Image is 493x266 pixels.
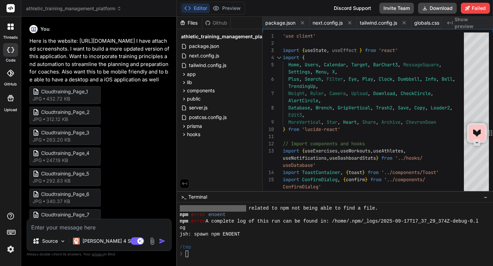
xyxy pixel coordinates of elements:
[263,104,274,111] div: 8
[368,90,370,96] span: ,
[46,95,70,102] span: 432.72 KB
[398,105,409,111] span: Save
[362,169,365,175] span: }
[208,205,226,212] span: enoent
[288,97,318,104] span: AlertCircle
[302,112,305,118] span: ,
[327,47,329,53] span: ,
[41,109,96,116] span: Cloudtraining_Page_2
[327,119,338,125] span: Star
[324,90,327,96] span: ,
[403,148,406,154] span: ,
[283,54,299,61] span: import
[343,76,346,82] span: ,
[187,79,192,86] span: lib
[406,119,436,125] span: ChevronDown
[3,35,18,40] label: threads
[191,212,205,218] span: error
[362,119,376,125] span: Share
[188,104,208,112] span: server.js
[60,238,66,244] img: Pick Models
[403,62,439,68] span: MessageSquare
[370,176,381,183] span: from
[305,62,318,68] span: Users
[305,90,307,96] span: ,
[283,148,299,154] span: import
[420,76,422,82] span: ,
[40,26,50,32] h6: You
[41,88,96,95] span: Cloudtraining_Page_1
[340,169,343,175] span: ,
[401,119,403,125] span: ,
[401,90,431,96] span: CheckCircle
[338,148,340,154] span: ,
[338,105,370,111] span: GripVertical
[4,107,17,113] label: Upload
[305,47,327,53] span: useState
[187,123,202,130] span: prisma
[33,198,42,205] span: jpg
[288,76,299,82] span: Plus
[288,119,321,125] span: MoreVertical
[33,136,42,143] span: jpg
[431,90,433,96] span: ,
[395,90,398,96] span: ,
[321,119,324,125] span: ,
[263,140,274,147] div: 12
[73,238,80,244] img: Claude 4 Sonnet
[357,119,359,125] span: ,
[181,33,275,40] span: athletic_training_management_platform
[46,177,71,184] span: 292.83 KB
[305,148,338,154] span: useExercises
[46,198,70,205] span: 340.37 KB
[365,47,376,53] span: from
[288,90,305,96] span: Weight
[324,62,346,68] span: Calendar
[83,238,134,244] p: [PERSON_NAME] 4 S..
[263,190,274,198] div: 16
[263,76,274,83] div: 6
[318,97,321,104] span: ,
[42,238,58,244] p: Source
[180,244,191,251] span: /tmp
[33,218,42,225] span: jpg
[313,19,343,26] span: next.config.js
[398,62,401,68] span: ,
[330,3,375,14] div: Discord Support
[327,76,343,82] span: Filter
[453,76,455,82] span: ,
[316,105,332,111] span: Wrench
[351,62,368,68] span: Target
[425,105,428,111] span: ,
[188,61,227,69] span: tailwind.config.js
[275,54,283,61] div: Click to collapse the range.
[482,191,489,202] button: −
[310,69,313,75] span: ,
[329,90,346,96] span: Camera
[46,116,68,123] span: 312.12 KB
[418,3,457,14] button: Download
[283,184,321,190] span: ConfirmDialog'
[365,176,368,183] span: }
[370,148,373,154] span: ,
[360,19,397,26] span: tailwind.config.js
[226,205,378,212] span: This is related to npm not being able to find a file.
[180,225,186,231] span: og
[332,69,335,75] span: X
[343,119,357,125] span: Heart
[381,155,392,161] span: from
[26,5,122,12] span: athletic_training_management_platform
[263,32,274,40] div: 1
[263,40,274,47] div: 2
[299,62,302,68] span: ,
[368,62,370,68] span: ,
[46,157,68,164] span: 247.19 KB
[343,176,346,183] span: {
[436,76,439,82] span: ,
[4,81,17,87] label: GitHub
[376,119,379,125] span: ,
[359,47,362,53] span: }
[431,105,450,111] span: Loader2
[442,76,453,82] span: Bell
[283,176,299,183] span: import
